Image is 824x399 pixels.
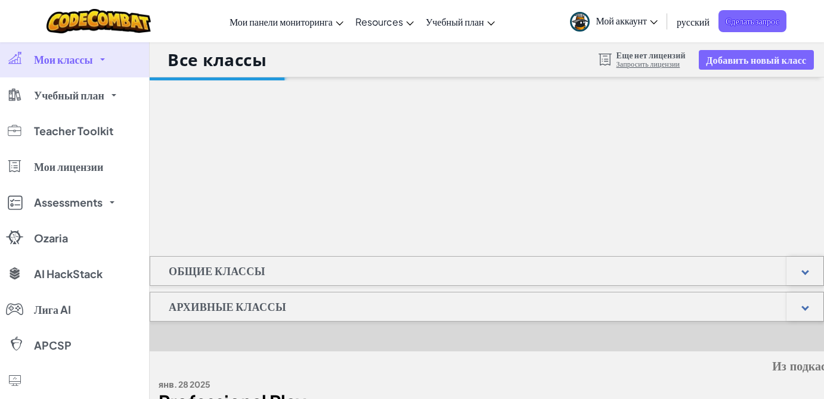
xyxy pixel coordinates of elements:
[34,126,113,136] span: Teacher Toolkit
[426,15,484,28] span: Учебный план
[34,161,103,172] span: Мои лицензии
[617,50,686,60] span: Еще нет лицензий
[34,90,104,101] span: Учебный план
[34,269,103,279] span: AI HackStack
[355,15,403,28] span: Resources
[34,54,93,65] span: Мои классы
[150,256,284,286] h1: Общие классы
[34,197,103,208] span: Assessments
[677,15,710,28] span: русский
[159,376,490,393] div: янв. 28 2025
[699,50,813,70] button: Добавить новый класс
[420,5,501,38] a: Учебный план
[570,12,590,32] img: avatar
[34,304,71,315] span: Лига AI
[34,233,68,244] span: Ozaria
[671,5,715,38] a: русский
[150,292,305,322] h1: Архивные классы
[230,15,333,28] span: Мои панели мониторинга
[224,5,349,38] a: Мои панели мониторинга
[718,10,786,32] a: Сделать запрос
[596,14,658,27] span: Мой аккаунт
[168,48,267,71] h1: Все классы
[564,2,664,40] a: Мой аккаунт
[617,60,686,69] a: Запросить лицензии
[47,9,151,33] img: CodeCombat logo
[349,5,420,38] a: Resources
